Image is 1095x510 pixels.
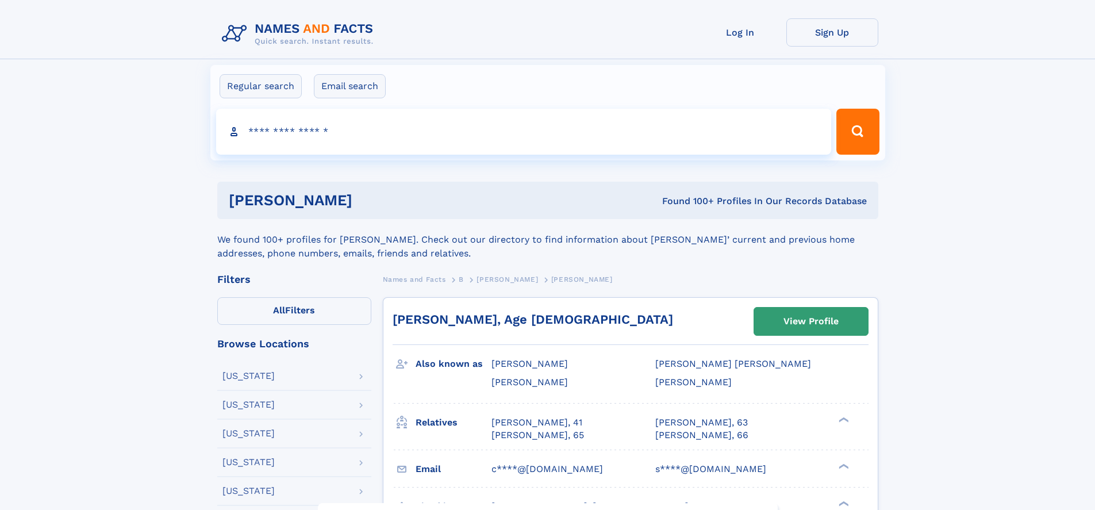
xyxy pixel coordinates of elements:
div: [US_STATE] [222,400,275,409]
label: Email search [314,74,386,98]
a: Log In [694,18,786,47]
span: B [459,275,464,283]
div: ❯ [836,416,850,423]
a: Sign Up [786,18,878,47]
span: [PERSON_NAME] [551,275,613,283]
h3: Email [416,459,491,479]
h3: Relatives [416,413,491,432]
div: [US_STATE] [222,458,275,467]
div: ❯ [836,462,850,470]
div: [US_STATE] [222,486,275,496]
span: [PERSON_NAME] [PERSON_NAME] [655,358,811,369]
h1: [PERSON_NAME] [229,193,508,208]
img: Logo Names and Facts [217,18,383,49]
button: Search Button [836,109,879,155]
a: [PERSON_NAME], 65 [491,429,584,442]
span: [PERSON_NAME] [491,377,568,388]
label: Filters [217,297,371,325]
a: [PERSON_NAME], Age [DEMOGRAPHIC_DATA] [393,312,673,327]
div: View Profile [783,308,839,335]
div: Found 100+ Profiles In Our Records Database [507,195,867,208]
label: Regular search [220,74,302,98]
a: Names and Facts [383,272,446,286]
span: [PERSON_NAME] [477,275,538,283]
div: ❯ [836,500,850,507]
div: [US_STATE] [222,429,275,438]
input: search input [216,109,832,155]
div: [US_STATE] [222,371,275,381]
a: View Profile [754,308,868,335]
span: [PERSON_NAME] [491,358,568,369]
span: All [273,305,285,316]
a: [PERSON_NAME], 63 [655,416,748,429]
div: Filters [217,274,371,285]
a: [PERSON_NAME], 66 [655,429,748,442]
a: [PERSON_NAME], 41 [491,416,582,429]
a: [PERSON_NAME] [477,272,538,286]
div: We found 100+ profiles for [PERSON_NAME]. Check out our directory to find information about [PERS... [217,219,878,260]
h3: Also known as [416,354,491,374]
span: [PERSON_NAME] [655,377,732,388]
div: Browse Locations [217,339,371,349]
a: B [459,272,464,286]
